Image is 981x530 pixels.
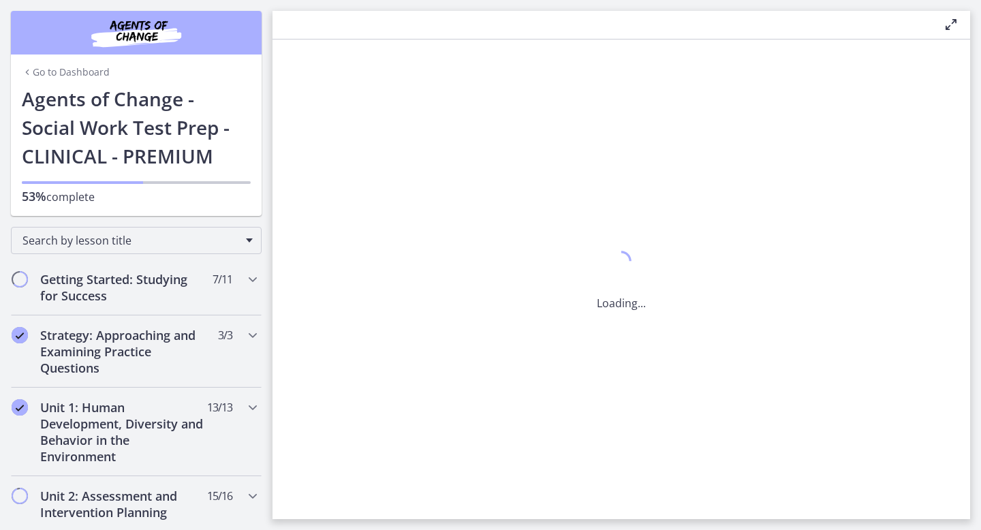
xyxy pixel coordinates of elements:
[11,227,262,254] div: Search by lesson title
[22,65,110,79] a: Go to Dashboard
[40,488,206,520] h2: Unit 2: Assessment and Intervention Planning
[12,327,28,343] i: Completed
[218,327,232,343] span: 3 / 3
[40,271,206,304] h2: Getting Started: Studying for Success
[12,399,28,416] i: Completed
[54,16,218,49] img: Agents of Change
[597,247,646,279] div: 1
[22,84,251,170] h1: Agents of Change - Social Work Test Prep - CLINICAL - PREMIUM
[22,233,239,248] span: Search by lesson title
[207,488,232,504] span: 15 / 16
[213,271,232,287] span: 7 / 11
[40,327,206,376] h2: Strategy: Approaching and Examining Practice Questions
[22,188,251,205] p: complete
[40,399,206,465] h2: Unit 1: Human Development, Diversity and Behavior in the Environment
[22,188,46,204] span: 53%
[597,295,646,311] p: Loading...
[207,399,232,416] span: 13 / 13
